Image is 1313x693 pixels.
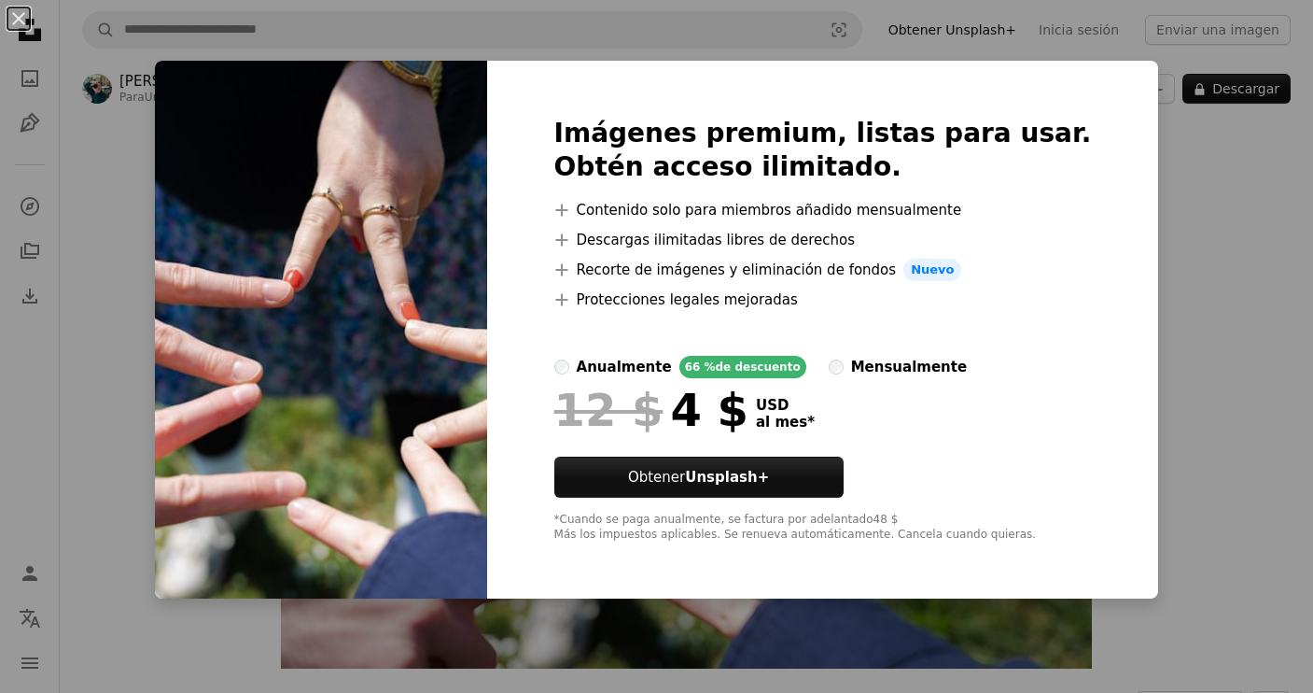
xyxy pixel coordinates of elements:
span: 12 $ [554,386,663,434]
span: Nuevo [903,259,961,281]
div: mensualmente [851,356,967,378]
span: USD [756,397,815,414]
li: Contenido solo para miembros añadido mensualmente [554,199,1092,221]
div: 66 % de descuento [679,356,806,378]
li: Protecciones legales mejoradas [554,289,1092,311]
strong: Unsplash+ [685,469,769,486]
li: Descargas ilimitadas libres de derechos [554,229,1092,251]
input: mensualmente [829,360,844,375]
div: *Cuando se paga anualmente, se factura por adelantado 48 $ Más los impuestos aplicables. Se renue... [554,513,1092,543]
button: ObtenerUnsplash+ [554,457,844,498]
li: Recorte de imágenes y eliminación de fondos [554,259,1092,281]
div: 4 $ [554,386,748,434]
input: anualmente66 %de descuento [554,360,569,375]
div: anualmente [577,356,672,378]
img: premium_photo-1745177330361-fe9935c55b8d [155,61,487,599]
span: al mes * [756,414,815,431]
h2: Imágenes premium, listas para usar. Obtén acceso ilimitado. [554,117,1092,184]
